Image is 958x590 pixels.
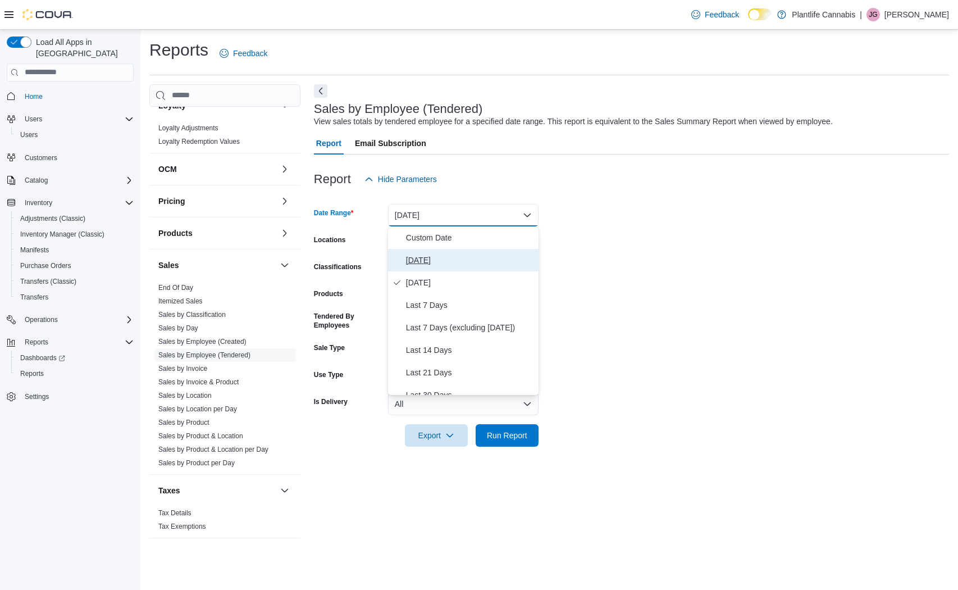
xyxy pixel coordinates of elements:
a: Sales by Location [158,392,212,400]
a: Sales by Product & Location per Day [158,446,268,453]
span: Last 7 Days (excluding [DATE]) [406,321,534,334]
button: Adjustments (Classic) [11,211,138,226]
span: [DATE] [406,276,534,289]
label: Products [314,289,343,298]
span: Sales by Invoice [158,364,207,373]
span: Sales by Day [158,324,198,333]
span: Manifests [20,246,49,255]
button: Loyalty [278,99,291,112]
span: Custom Date [406,231,534,244]
div: Sales [149,281,300,474]
p: | [860,8,862,21]
h3: Pricing [158,196,185,207]
button: Purchase Orders [11,258,138,274]
button: Taxes [158,485,276,496]
label: Date Range [314,208,354,217]
span: Users [16,128,134,142]
span: Reports [20,369,44,378]
a: Customers [20,151,62,165]
button: Transfers [11,289,138,305]
button: Catalog [20,174,52,187]
label: Sale Type [314,343,345,352]
a: Inventory Manager (Classic) [16,228,109,241]
span: Transfers (Classic) [20,277,76,286]
span: Report [316,132,341,155]
span: Settings [20,389,134,403]
span: Last 7 Days [406,298,534,312]
a: Reports [16,367,48,380]
span: Dark Mode [748,20,749,21]
a: Sales by Employee (Tendered) [158,351,250,359]
button: Hide Parameters [360,168,441,190]
span: Loyalty Adjustments [158,124,218,133]
h1: Reports [149,39,208,61]
label: Classifications [314,262,362,271]
span: Inventory [25,198,52,207]
div: Loyalty [149,121,300,153]
p: Plantlife Cannabis [792,8,855,21]
div: Select listbox [388,226,539,395]
span: [DATE] [406,253,534,267]
span: Last 14 Days [406,343,534,357]
a: Loyalty Redemption Values [158,138,240,146]
a: Tax Details [158,509,191,517]
span: Run Report [487,430,527,441]
span: Sales by Product & Location [158,432,243,441]
a: Purchase Orders [16,259,76,273]
a: Itemized Sales [158,297,203,305]
a: Transfers [16,291,53,304]
span: Manifests [16,243,134,257]
button: OCM [158,164,276,175]
span: Sales by Employee (Tendered) [158,351,250,360]
button: Manifests [11,242,138,258]
span: Users [25,115,42,124]
div: Julia Gregoire [866,8,880,21]
span: Users [20,112,134,126]
span: Inventory Manager (Classic) [20,230,104,239]
span: Last 21 Days [406,366,534,379]
a: Sales by Invoice & Product [158,378,239,386]
span: Dashboards [20,353,65,362]
label: Is Delivery [314,397,348,406]
button: Users [20,112,47,126]
a: Adjustments (Classic) [16,212,90,225]
a: Feedback [687,3,743,26]
span: Sales by Product [158,418,209,427]
button: OCM [278,162,291,176]
button: Run Report [476,424,539,447]
a: Sales by Product & Location [158,432,243,440]
h3: Report [314,173,351,186]
label: Tendered By Employees [314,312,384,330]
a: End Of Day [158,284,193,292]
span: Catalog [25,176,48,185]
a: Dashboards [16,351,70,365]
span: Inventory Manager (Classic) [16,228,134,241]
span: Reports [20,335,134,349]
button: Products [278,226,291,240]
span: Purchase Orders [16,259,134,273]
a: Sales by Product [158,419,209,426]
button: Sales [158,260,276,271]
button: Next [314,84,327,98]
a: Settings [20,390,53,403]
a: Transfers (Classic) [16,275,81,288]
h3: Taxes [158,485,180,496]
button: Transfers (Classic) [11,274,138,289]
h3: Sales by Employee (Tendered) [314,102,483,116]
label: Locations [314,235,346,244]
span: End Of Day [158,283,193,292]
nav: Complex example [7,84,134,434]
input: Dark Mode [748,8,772,20]
button: Pricing [158,196,276,207]
span: Feedback [705,9,739,20]
button: Operations [2,312,138,328]
span: Email Subscription [355,132,426,155]
button: Reports [20,335,53,349]
a: Tax Exemptions [158,523,206,530]
span: Last 30 Days [406,388,534,402]
a: Sales by Product per Day [158,459,235,467]
span: Home [20,89,134,103]
span: Reports [16,367,134,380]
a: Home [20,90,47,103]
span: Sales by Employee (Created) [158,337,247,346]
